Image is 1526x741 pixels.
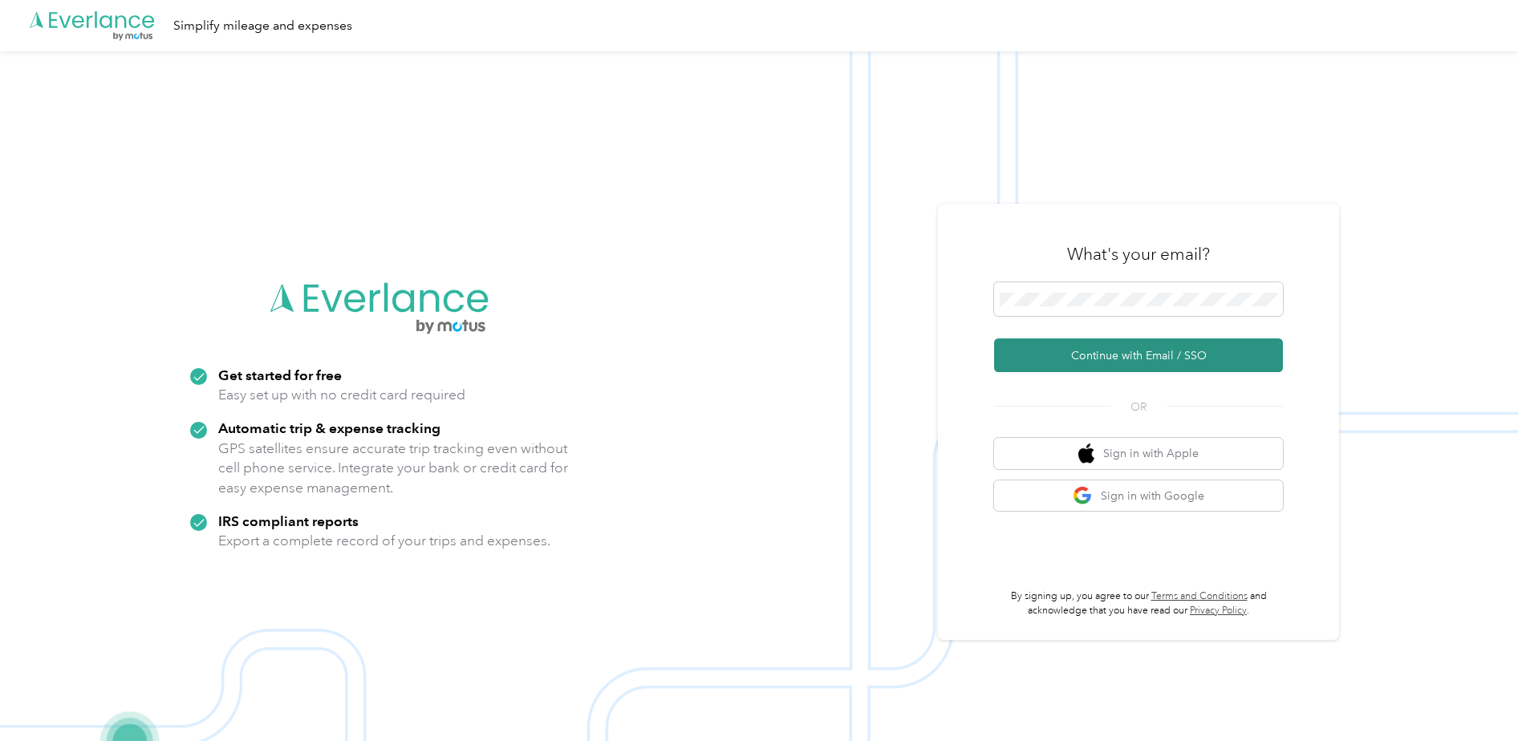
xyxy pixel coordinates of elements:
[218,366,342,383] strong: Get started for free
[1151,590,1248,602] a: Terms and Conditions
[218,439,569,498] p: GPS satellites ensure accurate trip tracking even without cell phone service. Integrate your bank...
[994,338,1283,372] button: Continue with Email / SSO
[1436,651,1526,741] iframe: Everlance-gr Chat Button Frame
[218,512,359,529] strong: IRS compliant reports
[994,589,1283,617] p: By signing up, you agree to our and acknowledge that you have read our .
[1067,243,1210,265] h3: What's your email?
[1190,605,1247,617] a: Privacy Policy
[1078,443,1094,464] img: apple logo
[994,438,1283,469] button: apple logoSign in with Apple
[994,480,1283,512] button: google logoSign in with Google
[218,385,465,405] p: Easy set up with no credit card required
[218,531,550,551] p: Export a complete record of your trips and expenses.
[1073,486,1093,506] img: google logo
[173,16,352,36] div: Simplify mileage and expenses
[1110,399,1167,415] span: OR
[218,419,440,436] strong: Automatic trip & expense tracking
